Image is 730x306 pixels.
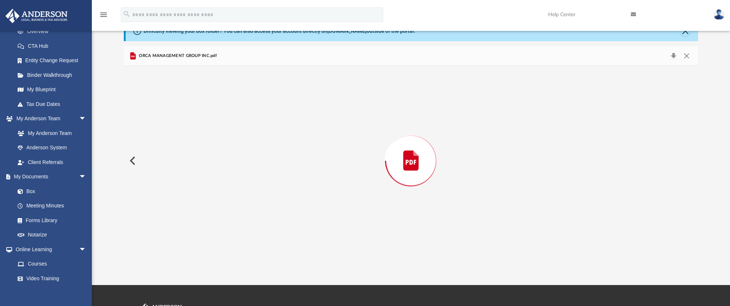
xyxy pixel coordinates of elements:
div: Preview [124,46,698,256]
a: Forms Library [10,213,90,228]
a: Tax Due Dates [10,97,97,111]
a: Online Learningarrow_drop_down [5,242,94,257]
a: My Anderson Team [10,126,90,140]
button: Close [680,51,693,61]
a: Box [10,184,90,199]
a: Overview [10,24,97,39]
img: User Pic [713,9,724,20]
a: Client Referrals [10,155,94,170]
a: Notarize [10,228,94,242]
a: Binder Walkthrough [10,68,97,82]
button: Close [680,26,690,36]
img: Anderson Advisors Platinum Portal [3,9,70,23]
a: [DOMAIN_NAME] [327,28,367,34]
button: Download [667,51,680,61]
a: My Documentsarrow_drop_down [5,170,94,184]
i: menu [99,10,108,19]
a: CTA Hub [10,39,97,53]
a: My Blueprint [10,82,94,97]
span: ORCA MANAGEMENT GROUP INC.pdf [137,53,217,59]
a: Meeting Minutes [10,199,94,213]
div: Difficulty viewing your box folder? You can also access your account directly on outside of the p... [144,27,416,35]
span: arrow_drop_down [79,242,94,257]
a: Entity Change Request [10,53,97,68]
a: menu [99,14,108,19]
span: arrow_drop_down [79,170,94,185]
button: Previous File [124,150,140,171]
i: search [123,10,131,18]
a: Video Training [10,271,90,286]
span: arrow_drop_down [79,111,94,127]
a: Anderson System [10,140,94,155]
a: Courses [10,257,94,271]
a: My Anderson Teamarrow_drop_down [5,111,94,126]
